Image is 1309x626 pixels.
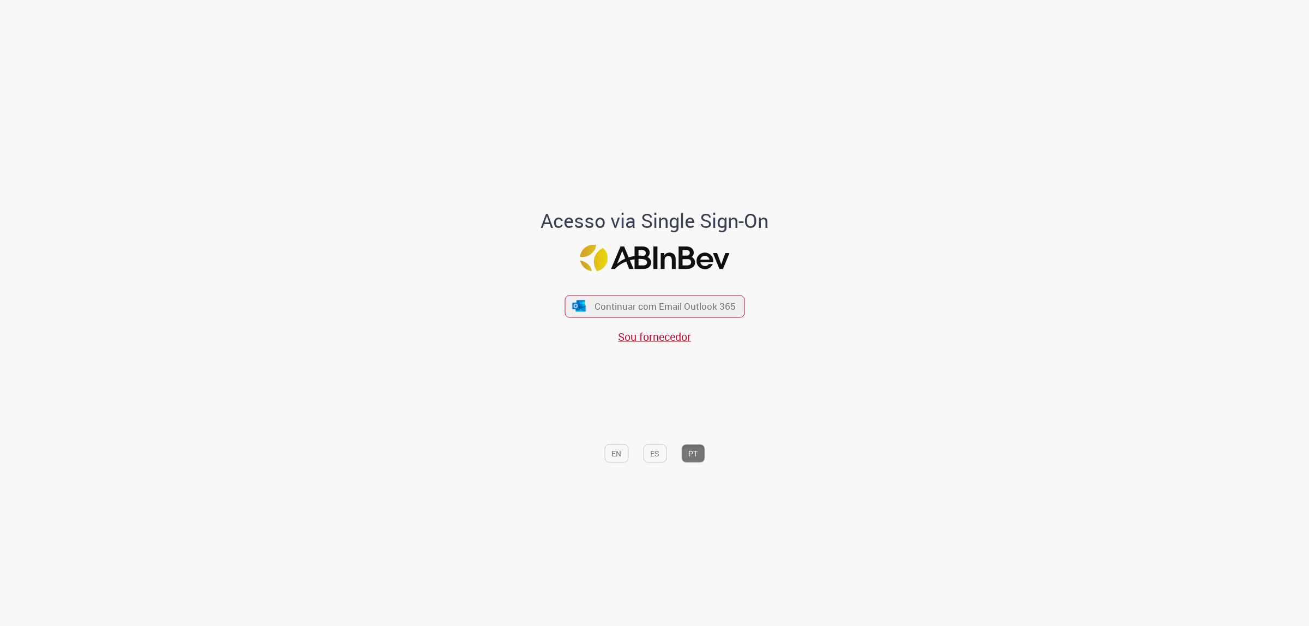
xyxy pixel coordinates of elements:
[503,210,806,232] h1: Acesso via Single Sign-On
[643,444,666,462] button: ES
[565,295,744,317] button: ícone Azure/Microsoft 360 Continuar com Email Outlook 365
[681,444,705,462] button: PT
[595,300,736,312] span: Continuar com Email Outlook 365
[618,329,691,344] a: Sou fornecedor
[580,244,729,271] img: Logo ABInBev
[604,444,628,462] button: EN
[572,300,587,312] img: ícone Azure/Microsoft 360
